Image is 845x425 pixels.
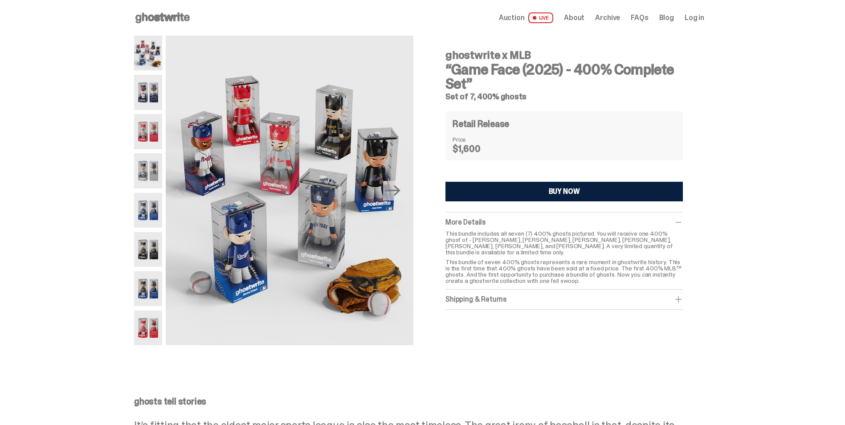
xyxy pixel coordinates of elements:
[445,217,486,227] span: More Details
[445,93,683,101] h5: Set of 7, 400% ghosts
[564,14,584,21] a: About
[453,136,497,143] dt: Price
[134,153,162,188] img: 04-ghostwrite-mlb-game-face-complete-set-aaron-judge.png
[528,12,554,23] span: LIVE
[445,62,683,91] h3: “Game Face (2025) - 400% Complete Set”
[134,397,704,406] p: ghosts tell stories
[631,14,648,21] a: FAQs
[134,114,162,149] img: 03-ghostwrite-mlb-game-face-complete-set-bryce-harper.png
[453,144,497,153] dd: $1,600
[134,75,162,110] img: 02-ghostwrite-mlb-game-face-complete-set-ronald-acuna-jr.png
[445,259,683,284] p: This bundle of seven 400% ghosts represents a rare moment in ghostwrite history. This is the firs...
[383,181,403,200] button: Next
[134,36,162,70] img: 01-ghostwrite-mlb-game-face-complete-set.png
[445,182,683,201] button: BUY NOW
[445,50,683,61] h4: ghostwrite x MLB
[685,14,704,21] a: Log in
[134,311,162,345] img: 08-ghostwrite-mlb-game-face-complete-set-mike-trout.png
[134,271,162,306] img: 07-ghostwrite-mlb-game-face-complete-set-juan-soto.png
[499,12,553,23] a: Auction LIVE
[549,188,580,195] div: BUY NOW
[453,119,509,128] h4: Retail Release
[595,14,620,21] a: Archive
[134,193,162,228] img: 05-ghostwrite-mlb-game-face-complete-set-shohei-ohtani.png
[499,14,525,21] span: Auction
[134,232,162,267] img: 06-ghostwrite-mlb-game-face-complete-set-paul-skenes.png
[659,14,674,21] a: Blog
[445,230,683,255] p: This bundle includes all seven (7) 400% ghosts pictured. You will receive one 400% ghost of - [PE...
[166,36,413,345] img: 01-ghostwrite-mlb-game-face-complete-set.png
[445,295,683,304] div: Shipping & Returns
